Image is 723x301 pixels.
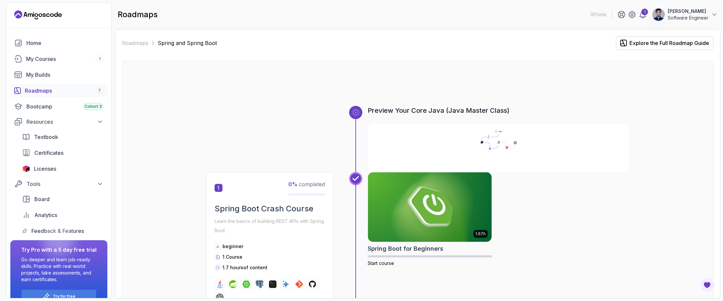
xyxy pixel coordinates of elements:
span: 1 [215,184,222,192]
h2: Spring Boot Crash Course [215,203,325,214]
span: 1 Course [222,254,242,260]
a: textbook [18,130,107,144]
p: Software Engineer [668,15,708,21]
img: user profile image [652,8,665,21]
p: beginner [222,243,243,250]
a: Try for free [53,294,75,299]
button: Explore the Full Roadmap Guide [616,36,713,50]
span: Board [34,195,50,203]
h2: roadmaps [118,9,158,20]
a: home [10,36,107,50]
a: board [18,193,107,206]
img: jetbrains icon [22,165,30,172]
span: Start course [368,260,394,266]
img: postgres logo [256,280,263,288]
img: terminal logo [269,280,277,288]
a: courses [10,52,107,65]
h2: Spring Boot for Beginners [368,244,443,253]
a: certificates [18,146,107,159]
span: 1 [99,56,100,62]
p: Learn the basics of building REST APIs with Spring Boot [215,217,325,235]
div: 1 [641,9,648,15]
span: completed [288,181,325,188]
p: [PERSON_NAME] [668,8,708,15]
div: Tools [26,180,103,188]
img: spring-boot logo [242,280,250,288]
div: Roadmaps [25,87,103,95]
div: My Builds [26,71,103,79]
p: Go deeper and learn job-ready skills. Practice with real-world projects, take assessments, and ea... [21,256,97,283]
button: user profile image[PERSON_NAME]Software Engineer [652,8,718,21]
a: analytics [18,208,107,222]
a: Spring Boot for Beginners card1.67hSpring Boot for BeginnersStart course [368,172,492,267]
span: Licenses [34,165,56,173]
img: spring logo [229,280,237,288]
img: github logo [308,280,316,288]
span: Feedback & Features [31,227,84,235]
button: Resources [10,116,107,128]
span: Analytics [34,211,57,219]
h3: Preview Your Core Java (Java Master Class) [368,106,629,115]
a: bootcamp [10,100,107,113]
p: Spring and Spring Boot [158,39,217,47]
p: 1.7 hours of content [222,264,267,271]
a: 1 [639,11,647,19]
a: Roadmaps [122,39,148,47]
span: Textbook [34,133,58,141]
span: Cohort 3 [85,104,102,109]
span: Certificates [34,149,63,157]
p: 0 Points [590,11,607,18]
div: Explore the Full Roadmap Guide [629,39,709,47]
a: licenses [18,162,107,175]
div: My Courses [26,55,103,63]
div: Resources [26,118,103,126]
div: Home [26,39,103,47]
span: 7 [98,88,101,93]
img: git logo [295,280,303,288]
a: builds [10,68,107,81]
a: roadmaps [10,84,107,97]
button: Tools [10,178,107,190]
iframe: chat widget [682,260,723,291]
p: 1.67h [475,231,486,236]
img: Spring Boot for Beginners card [368,172,492,242]
a: feedback [18,224,107,237]
span: 0 % [288,181,298,188]
img: ai logo [282,280,290,288]
img: java logo [216,280,224,288]
div: Bootcamp [26,103,103,110]
a: Landing page [14,10,62,20]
